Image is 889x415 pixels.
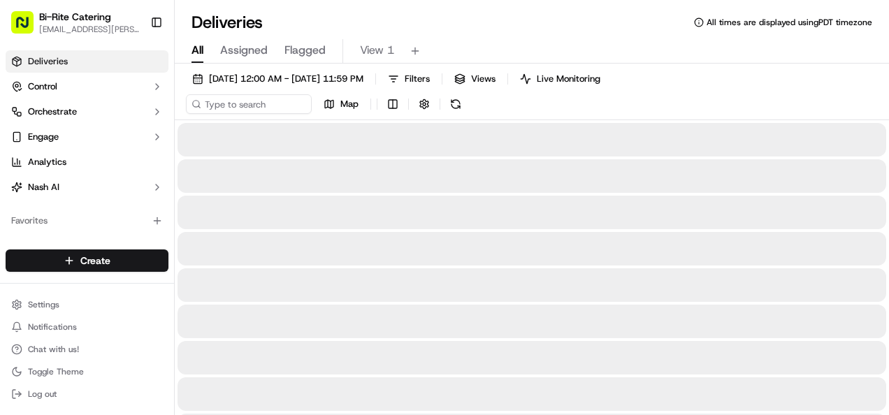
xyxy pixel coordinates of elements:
button: Engage [6,126,168,148]
span: Map [340,98,359,110]
button: Log out [6,384,168,404]
span: Control [28,80,57,93]
span: Analytics [28,156,66,168]
span: View 1 [360,42,394,59]
span: Deliveries [28,55,68,68]
span: Create [80,254,110,268]
a: Analytics [6,151,168,173]
button: Notifications [6,317,168,337]
button: Orchestrate [6,101,168,123]
button: Settings [6,295,168,314]
span: Filters [405,73,430,85]
button: Toggle Theme [6,362,168,381]
span: [DATE] 12:00 AM - [DATE] 11:59 PM [209,73,363,85]
span: All [191,42,203,59]
button: Chat with us! [6,340,168,359]
button: Create [6,249,168,272]
button: Live Monitoring [514,69,607,89]
button: Refresh [446,94,465,114]
span: Engage [28,131,59,143]
span: Notifications [28,321,77,333]
button: Bi-Rite Catering [39,10,111,24]
span: Settings [28,299,59,310]
button: [DATE] 12:00 AM - [DATE] 11:59 PM [186,69,370,89]
span: Views [471,73,496,85]
button: [EMAIL_ADDRESS][PERSON_NAME][DOMAIN_NAME] [39,24,139,35]
span: Chat with us! [28,344,79,355]
button: Nash AI [6,176,168,198]
button: Map [317,94,365,114]
input: Type to search [186,94,312,114]
button: Filters [382,69,436,89]
a: Deliveries [6,50,168,73]
div: Favorites [6,210,168,232]
button: Control [6,75,168,98]
h1: Deliveries [191,11,263,34]
span: Orchestrate [28,105,77,118]
span: Assigned [220,42,268,59]
span: Nash AI [28,181,59,194]
button: Views [448,69,502,89]
span: Flagged [284,42,326,59]
span: Log out [28,388,57,400]
button: Bi-Rite Catering[EMAIL_ADDRESS][PERSON_NAME][DOMAIN_NAME] [6,6,145,39]
span: Live Monitoring [537,73,600,85]
span: All times are displayed using PDT timezone [707,17,872,28]
span: Toggle Theme [28,366,84,377]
